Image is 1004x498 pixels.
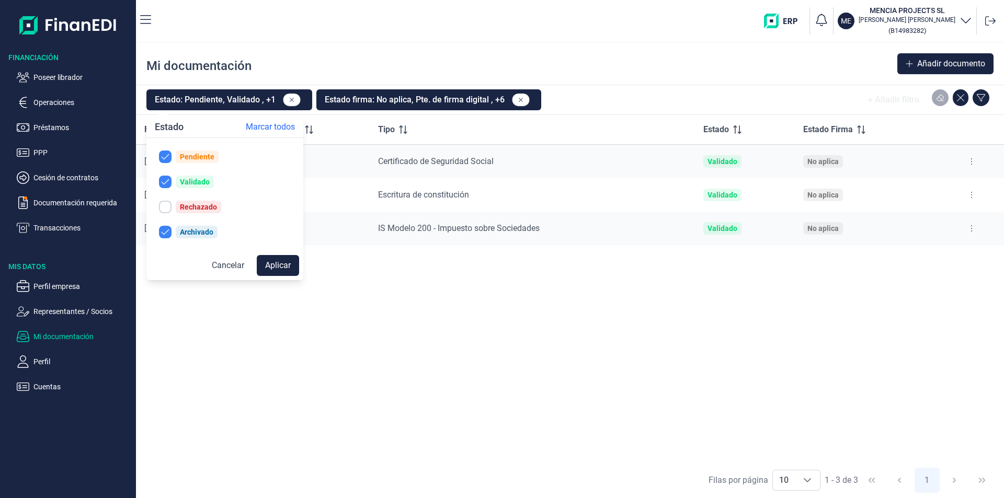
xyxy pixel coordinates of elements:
button: Archivado [151,222,299,242]
div: Pendiente [180,153,214,161]
p: Mi documentación [33,330,132,343]
p: Operaciones [33,96,132,109]
div: Rechazado [180,203,217,211]
button: Last Page [969,468,995,493]
p: PPP [33,146,132,159]
button: Page 1 [915,468,940,493]
span: F. creación [144,123,185,136]
button: Cesión de contratos [17,171,132,184]
div: Filas por página [709,474,768,487]
div: Validado [708,224,737,233]
button: Cancelar [203,255,253,276]
img: erp [764,14,805,28]
div: Mi documentación [146,57,252,74]
button: Next Page [942,468,967,493]
span: IS Modelo 200 - Impuesto sobre Sociedades [378,223,540,233]
button: Documentación requerida [17,196,132,209]
p: Representantes / Socios [33,305,132,318]
div: - [272,223,361,234]
button: Validado [151,171,299,192]
button: Perfil [17,355,132,368]
div: No aplica [807,157,839,166]
p: Transacciones [33,222,132,234]
button: Estado firma: No aplica, Pte. de firma digital , +6 [316,89,541,110]
button: Aplicar [257,255,299,276]
span: Añadir documento [917,57,985,70]
p: Documentación requerida [33,196,132,209]
div: [DATE] [144,156,255,167]
button: MEMENCIA PROJECTS SL[PERSON_NAME] [PERSON_NAME](B14983282) [838,5,972,37]
button: First Page [859,468,884,493]
div: Archivado [180,228,213,236]
p: Perfil [33,355,132,368]
button: Marcar todos [237,117,303,137]
p: Préstamos [33,121,132,134]
div: Validado [708,157,737,166]
div: - [272,190,361,200]
button: Préstamos [17,121,132,134]
button: Pendiente [151,146,299,167]
p: [PERSON_NAME] [PERSON_NAME] [859,16,955,24]
button: Poseer librador [17,71,132,84]
button: Cuentas [17,380,132,393]
div: Validado [708,191,737,199]
button: Transacciones [17,222,132,234]
small: Copiar cif [888,27,926,34]
span: 1 - 3 de 3 [825,476,858,484]
button: Mi documentación [17,330,132,343]
span: Marcar todos [246,121,295,133]
p: Perfil empresa [33,280,132,293]
span: Escritura de constitución [378,190,469,200]
p: Cuentas [33,380,132,393]
span: Tipo [378,123,395,136]
button: Previous Page [887,468,912,493]
div: - [272,156,361,167]
button: Operaciones [17,96,132,109]
div: [DATE] [144,223,255,234]
span: Certificado de Seguridad Social [378,156,494,166]
h3: MENCIA PROJECTS SL [859,5,955,16]
div: [DATE] [144,190,255,200]
img: Logo de aplicación [19,8,117,42]
button: Representantes / Socios [17,305,132,318]
button: PPP [17,146,132,159]
div: Validado [180,178,210,186]
p: Cesión de contratos [33,171,132,184]
div: Choose [795,470,820,490]
span: 10 [773,470,795,490]
div: No aplica [807,191,839,199]
button: Rechazado [151,196,299,217]
button: Añadir documento [897,53,994,74]
span: Estado Firma [803,123,853,136]
span: Estado [703,123,729,136]
div: No aplica [807,224,839,233]
button: Perfil empresa [17,280,132,293]
p: Poseer librador [33,71,132,84]
div: Estado [146,117,192,137]
p: ME [841,16,851,26]
button: Estado: Pendiente, Validado , +1 [146,89,312,110]
div: EstadoMarcar todosPendienteValidadoRechazadoArchivadoCancelarAplicar [146,117,303,280]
